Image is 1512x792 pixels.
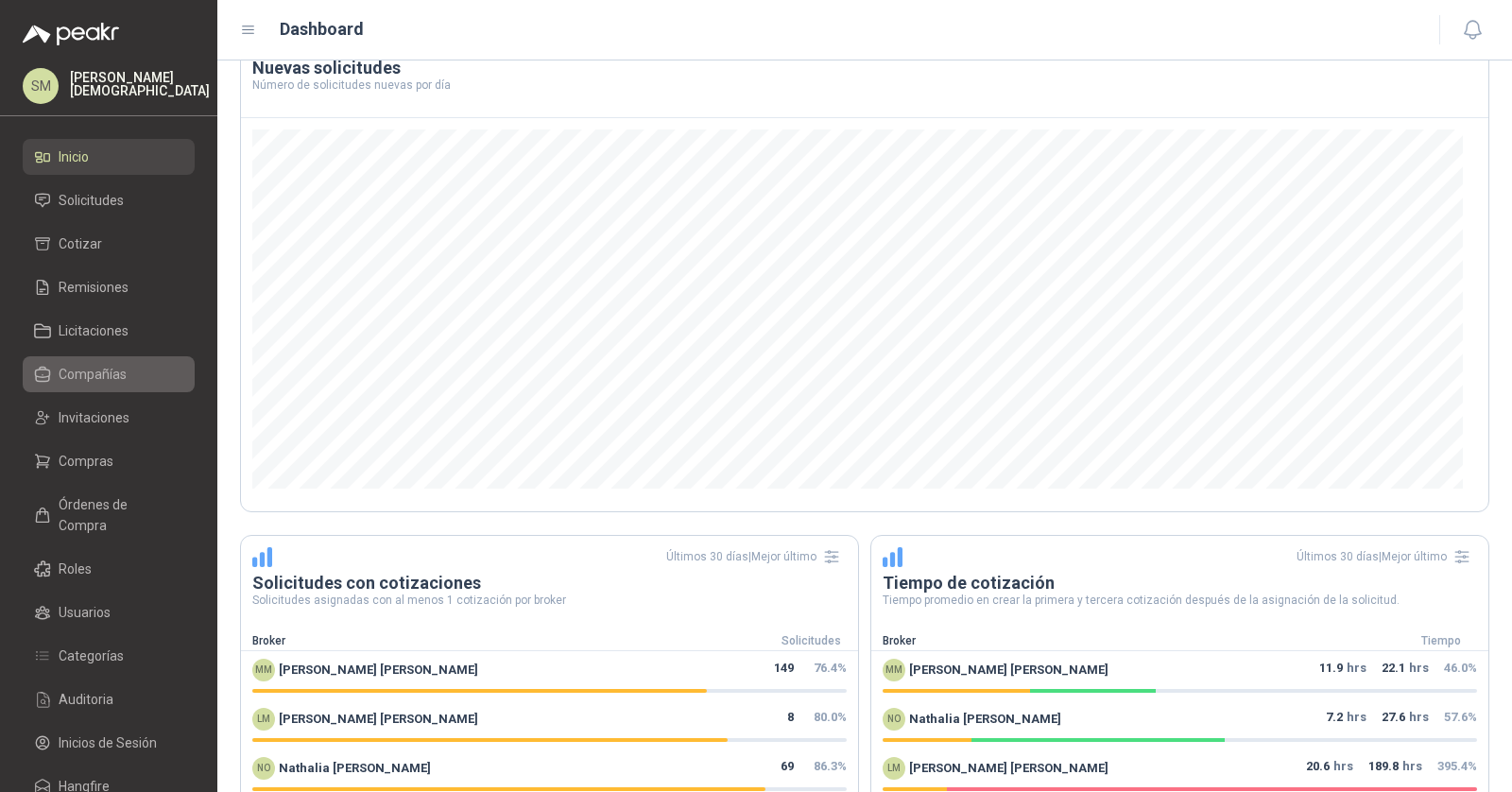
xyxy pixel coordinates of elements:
[59,494,177,536] span: Órdenes de Compra
[1319,659,1366,681] p: hrs
[1306,757,1330,780] span: 20.6
[23,356,195,392] a: Compañías
[1382,659,1429,681] p: hrs
[59,602,111,623] span: Usuarios
[814,661,847,675] span: 76.4 %
[252,594,847,606] p: Solicitudes asignadas con al menos 1 cotización por broker
[1368,757,1399,780] span: 189.8
[883,708,905,731] div: NO
[241,632,764,650] div: Broker
[814,710,847,724] span: 80.0 %
[23,725,195,761] a: Inicios de Sesión
[1444,710,1477,724] span: 57.6 %
[814,759,847,773] span: 86.3 %
[23,182,195,218] a: Solicitudes
[883,659,905,681] div: MM
[23,594,195,630] a: Usuarios
[1382,659,1405,681] span: 22.1
[252,708,275,731] div: LM
[59,646,124,666] span: Categorías
[1382,708,1405,731] span: 27.6
[1368,757,1422,780] p: hrs
[23,443,195,479] a: Compras
[23,68,59,104] div: SM
[59,320,129,341] span: Licitaciones
[59,233,102,254] span: Cotizar
[909,661,1108,680] span: [PERSON_NAME] [PERSON_NAME]
[787,708,794,731] span: 8
[23,313,195,349] a: Licitaciones
[59,277,129,298] span: Remisiones
[1382,708,1429,731] p: hrs
[1444,661,1477,675] span: 46.0 %
[23,681,195,717] a: Auditoria
[1326,708,1366,731] p: hrs
[59,407,129,428] span: Invitaciones
[1297,542,1477,572] div: Últimos 30 días | Mejor último
[1306,757,1353,780] p: hrs
[23,551,195,587] a: Roles
[279,759,431,778] span: Nathalia [PERSON_NAME]
[252,659,275,681] div: MM
[666,542,847,572] div: Últimos 30 días | Mejor último
[23,400,195,436] a: Invitaciones
[781,757,794,780] span: 69
[59,451,113,472] span: Compras
[252,57,1477,79] h3: Nuevas solicitudes
[252,572,847,594] h3: Solicitudes con cotizaciones
[59,732,157,753] span: Inicios de Sesión
[871,632,1394,650] div: Broker
[59,559,92,579] span: Roles
[23,139,195,175] a: Inicio
[883,594,1477,606] p: Tiempo promedio en crear la primera y tercera cotización después de la asignación de la solicitud.
[59,146,89,167] span: Inicio
[252,79,1477,91] p: Número de solicitudes nuevas por día
[279,710,478,729] span: [PERSON_NAME] [PERSON_NAME]
[70,71,210,97] p: [PERSON_NAME] [DEMOGRAPHIC_DATA]
[909,710,1061,729] span: Nathalia [PERSON_NAME]
[774,659,794,681] span: 149
[883,572,1477,594] h3: Tiempo de cotización
[23,226,195,262] a: Cotizar
[1319,659,1343,681] span: 11.9
[764,632,858,650] div: Solicitudes
[23,269,195,305] a: Remisiones
[1326,708,1343,731] span: 7.2
[1394,632,1488,650] div: Tiempo
[883,757,905,780] div: LM
[23,638,195,674] a: Categorías
[1437,759,1477,773] span: 395.4 %
[279,661,478,680] span: [PERSON_NAME] [PERSON_NAME]
[59,689,113,710] span: Auditoria
[23,23,119,45] img: Logo peakr
[252,757,275,780] div: NO
[909,759,1108,778] span: [PERSON_NAME] [PERSON_NAME]
[59,364,127,385] span: Compañías
[23,487,195,543] a: Órdenes de Compra
[280,16,364,43] h1: Dashboard
[59,190,124,211] span: Solicitudes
